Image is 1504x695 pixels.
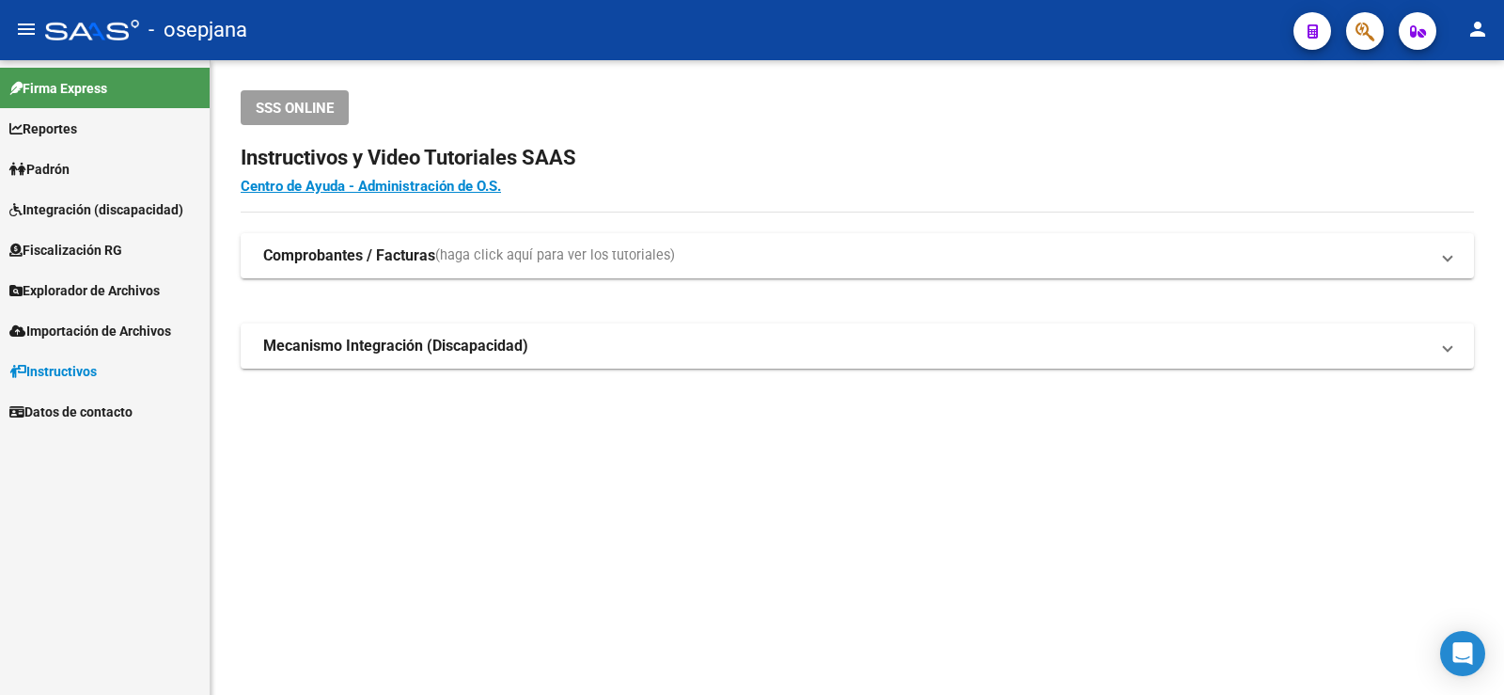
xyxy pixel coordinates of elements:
span: Integración (discapacidad) [9,199,183,220]
span: Padrón [9,159,70,180]
span: Explorador de Archivos [9,280,160,301]
span: Importación de Archivos [9,321,171,341]
strong: Comprobantes / Facturas [263,245,435,266]
strong: Mecanismo Integración (Discapacidad) [263,336,528,356]
h2: Instructivos y Video Tutoriales SAAS [241,140,1474,176]
span: Instructivos [9,361,97,382]
span: - osepjana [149,9,247,51]
span: Datos de contacto [9,402,133,422]
span: SSS ONLINE [256,100,334,117]
span: Fiscalización RG [9,240,122,261]
mat-expansion-panel-header: Comprobantes / Facturas(haga click aquí para ver los tutoriales) [241,233,1474,278]
div: Open Intercom Messenger [1440,631,1485,676]
button: SSS ONLINE [241,90,349,125]
a: Centro de Ayuda - Administración de O.S. [241,178,501,195]
mat-icon: person [1466,18,1489,40]
mat-icon: menu [15,18,38,40]
span: (haga click aquí para ver los tutoriales) [435,245,675,266]
mat-expansion-panel-header: Mecanismo Integración (Discapacidad) [241,324,1474,369]
span: Firma Express [9,78,107,99]
span: Reportes [9,118,77,139]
